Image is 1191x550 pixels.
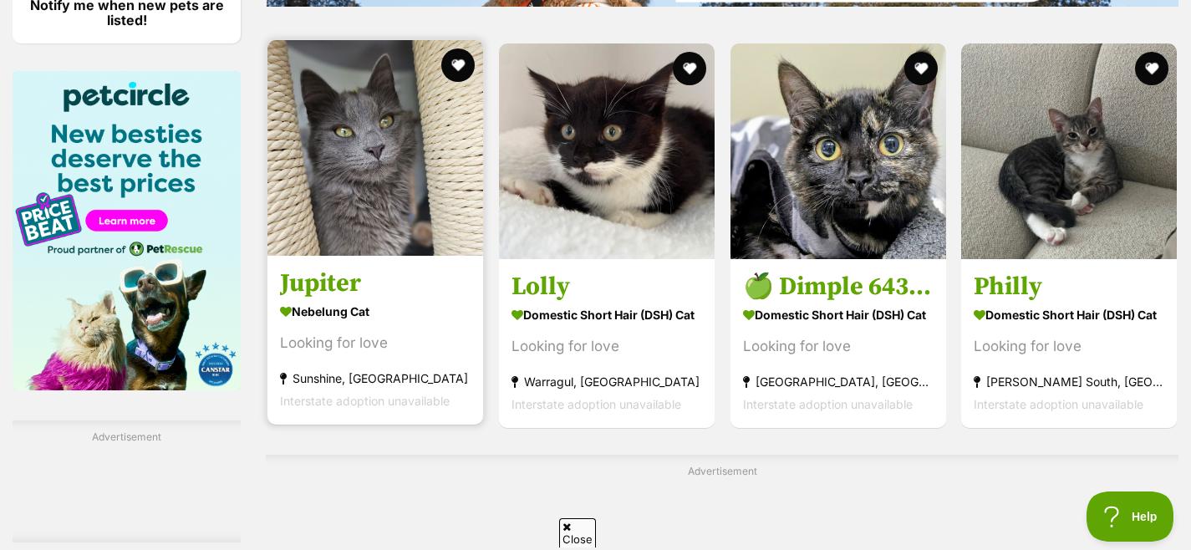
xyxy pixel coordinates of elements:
[974,370,1164,393] strong: [PERSON_NAME] South, [GEOGRAPHIC_DATA]
[512,370,702,393] strong: Warragul, [GEOGRAPHIC_DATA]
[1135,52,1168,85] button: favourite
[961,43,1177,259] img: Philly - Domestic Short Hair (DSH) Cat
[280,332,471,354] div: Looking for love
[441,48,475,82] button: favourite
[1087,491,1174,542] iframe: Help Scout Beacon - Open
[512,335,702,358] div: Looking for love
[961,258,1177,428] a: Philly Domestic Short Hair (DSH) Cat Looking for love [PERSON_NAME] South, [GEOGRAPHIC_DATA] Inte...
[13,71,241,390] img: Pet Circle promo banner
[267,40,483,256] img: Jupiter - Nebelung Cat
[743,303,934,327] strong: Domestic Short Hair (DSH) Cat
[743,397,913,411] span: Interstate adoption unavailable
[730,43,946,259] img: 🍏 Dimple 6431 🍏 - Domestic Short Hair (DSH) Cat
[512,303,702,327] strong: Domestic Short Hair (DSH) Cat
[499,258,715,428] a: Lolly Domestic Short Hair (DSH) Cat Looking for love Warragul, [GEOGRAPHIC_DATA] Interstate adopt...
[267,255,483,425] a: Jupiter Nebelung Cat Looking for love Sunshine, [GEOGRAPHIC_DATA] Interstate adoption unavailable
[673,52,706,85] button: favourite
[743,335,934,358] div: Looking for love
[974,271,1164,303] h3: Philly
[743,370,934,393] strong: [GEOGRAPHIC_DATA], [GEOGRAPHIC_DATA]
[512,271,702,303] h3: Lolly
[730,258,946,428] a: 🍏 Dimple 6431 🍏 Domestic Short Hair (DSH) Cat Looking for love [GEOGRAPHIC_DATA], [GEOGRAPHIC_DAT...
[974,397,1143,411] span: Interstate adoption unavailable
[974,303,1164,327] strong: Domestic Short Hair (DSH) Cat
[903,52,937,85] button: favourite
[559,518,596,547] span: Close
[13,420,241,542] div: Advertisement
[280,367,471,390] strong: Sunshine, [GEOGRAPHIC_DATA]
[499,43,715,259] img: Lolly - Domestic Short Hair (DSH) Cat
[280,299,471,323] strong: Nebelung Cat
[512,397,681,411] span: Interstate adoption unavailable
[974,335,1164,358] div: Looking for love
[743,271,934,303] h3: 🍏 Dimple 6431 🍏
[280,394,450,408] span: Interstate adoption unavailable
[280,267,471,299] h3: Jupiter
